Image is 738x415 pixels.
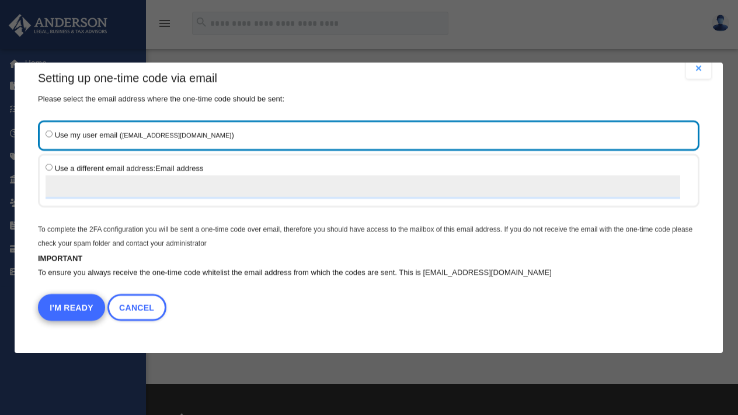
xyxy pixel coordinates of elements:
button: Close modal [686,58,712,79]
label: Email address [46,161,680,199]
button: I'm Ready [38,294,105,321]
p: To ensure you always receive the one-time code whitelist the email address from which the codes a... [38,265,699,279]
a: Cancel [107,294,166,321]
h3: Setting up one-time code via email [38,70,699,86]
span: Use a different email address: [55,164,155,172]
small: [EMAIL_ADDRESS][DOMAIN_NAME] [122,132,231,139]
span: Use my user email ( ) [55,130,234,139]
input: Use a different email address:Email address [46,164,53,171]
p: To complete the 2FA configuration you will be sent a one-time code over email, therefore you shou... [38,222,699,250]
input: Use my user email ([EMAIL_ADDRESS][DOMAIN_NAME]) [46,130,53,137]
b: IMPORTANT [38,254,82,262]
p: Please select the email address where the one-time code should be sent: [38,92,699,106]
input: Use a different email address:Email address [46,175,680,199]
